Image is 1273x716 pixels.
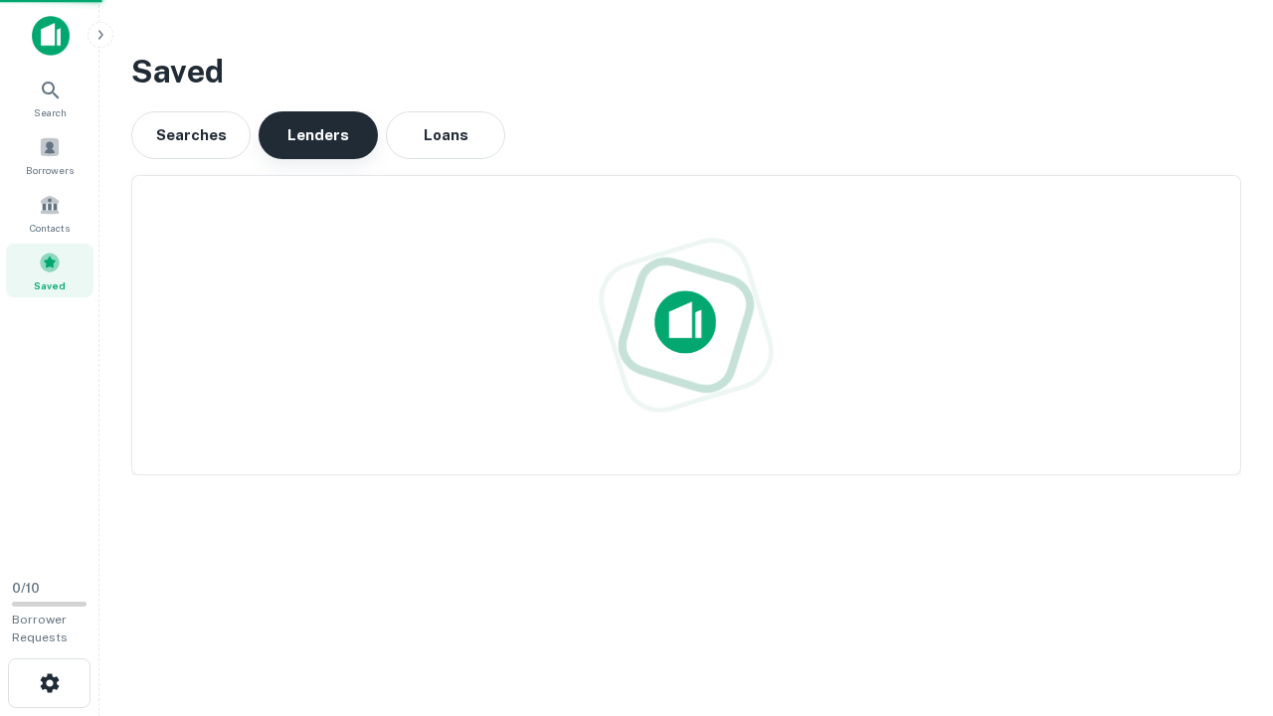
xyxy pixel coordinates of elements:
button: Lenders [259,111,378,159]
span: Search [34,104,67,120]
button: Searches [131,111,251,159]
span: 0 / 10 [12,581,40,596]
a: Search [6,71,93,124]
h3: Saved [131,48,1241,95]
span: Saved [34,277,66,293]
img: capitalize-icon.png [32,16,70,56]
span: Contacts [30,220,70,236]
iframe: Chat Widget [1174,557,1273,652]
span: Borrowers [26,162,74,178]
button: Loans [386,111,505,159]
a: Saved [6,244,93,297]
span: Borrower Requests [12,613,68,644]
a: Contacts [6,186,93,240]
a: Borrowers [6,128,93,182]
